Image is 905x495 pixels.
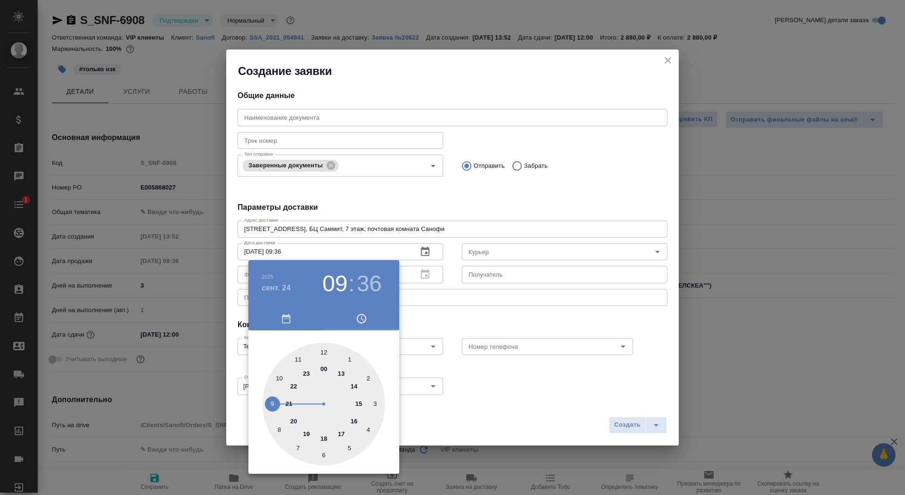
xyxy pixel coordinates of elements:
button: сент. 24 [262,282,291,294]
h3: : [348,271,354,297]
button: 09 [322,271,347,297]
button: 2025 [262,274,273,280]
button: 36 [357,271,382,297]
